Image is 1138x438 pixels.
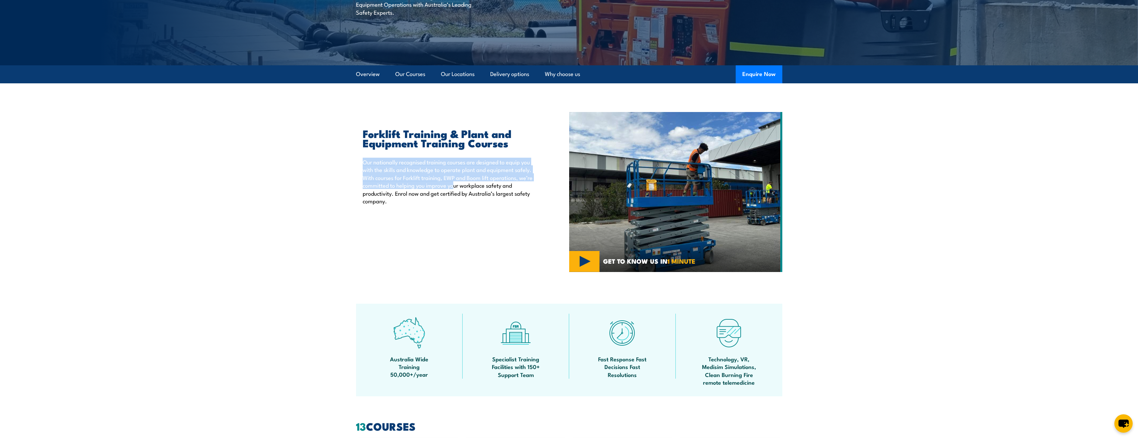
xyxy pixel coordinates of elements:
[667,256,695,266] strong: 1 MINUTE
[736,65,782,83] button: Enquire Now
[441,65,475,83] a: Our Locations
[393,317,425,349] img: auswide-icon
[379,355,439,378] span: Australia Wide Training 50,000+/year
[713,317,745,349] img: tech-icon
[363,158,539,205] p: Our nationally recognised training courses are designed to equip you with the skills and knowledg...
[592,355,652,378] span: Fast Response Fast Decisions Fast Resolutions
[490,65,529,83] a: Delivery options
[606,317,638,349] img: fast-icon
[1114,414,1133,433] button: chat-button
[356,418,366,434] strong: 13
[569,112,782,272] img: Verification of Competency (VOC) for Elevating Work Platform (EWP) Under 11m
[545,65,580,83] a: Why choose us
[603,258,695,264] span: GET TO KNOW US IN
[699,355,759,386] span: Technology, VR, Medisim Simulations, Clean Burning Fire remote telemedicine
[363,129,539,147] h2: Forklift Training & Plant and Equipment Training Courses
[500,317,532,349] img: facilities-icon
[356,65,380,83] a: Overview
[395,65,425,83] a: Our Courses
[486,355,546,378] span: Specialist Training Facilities with 150+ Support Team
[356,421,782,431] h2: COURSES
